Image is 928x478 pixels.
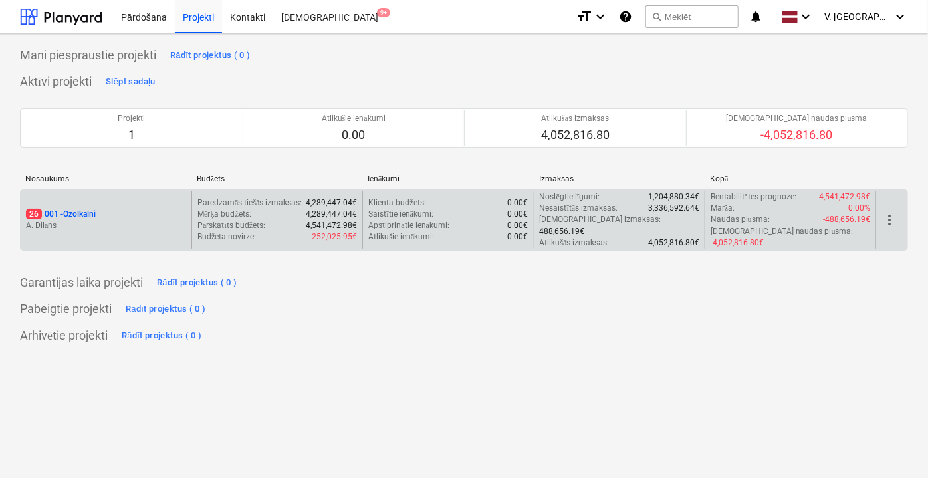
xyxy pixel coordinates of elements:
p: Naudas plūsma : [711,214,770,225]
p: Marža : [711,203,735,214]
i: Zināšanu pamats [619,9,632,25]
div: Rādīt projektus ( 0 ) [122,328,202,344]
p: 0.00€ [508,209,528,220]
p: Noslēgtie līgumi : [540,191,600,203]
p: Mērķa budžets : [197,209,251,220]
div: Nosaukums [25,174,186,183]
p: Rentabilitātes prognoze : [711,191,796,203]
p: [DEMOGRAPHIC_DATA] naudas plūsma : [711,226,854,237]
p: -488,656.19€ [823,214,870,225]
i: keyboard_arrow_down [592,9,608,25]
p: Paredzamās tiešās izmaksas : [197,197,302,209]
span: 26 [26,209,42,219]
div: Slēpt sadaļu [106,74,156,90]
i: keyboard_arrow_down [798,9,814,25]
p: Klienta budžets : [368,197,425,209]
p: 3,336,592.64€ [648,203,699,214]
button: Slēpt sadaļu [102,71,159,92]
button: Rādīt projektus ( 0 ) [118,325,205,346]
div: 26001 -OzolkalniA. Dilāns [26,209,186,231]
p: Mani piespraustie projekti [20,47,156,63]
i: format_size [576,9,592,25]
p: 4,052,816.80 [541,127,610,143]
i: keyboard_arrow_down [892,9,908,25]
span: V. [GEOGRAPHIC_DATA] [824,11,891,22]
p: 1 [118,127,145,143]
p: 0.00€ [508,197,528,209]
p: 488,656.19€ [540,226,585,237]
i: notifications [749,9,762,25]
p: Nesaistītās izmaksas : [540,203,618,214]
p: [DEMOGRAPHIC_DATA] izmaksas : [540,214,661,225]
p: 4,289,447.04€ [306,209,357,220]
p: Budžeta novirze : [197,231,256,243]
button: Rādīt projektus ( 0 ) [154,272,241,293]
div: Kopā [710,174,871,184]
p: Atlikušie ienākumi : [368,231,434,243]
span: 9+ [377,8,390,17]
p: 4,052,816.80€ [648,237,699,249]
p: [DEMOGRAPHIC_DATA] naudas plūsma [727,113,868,124]
p: 1,204,880.34€ [648,191,699,203]
p: 001 - Ozolkalni [26,209,96,220]
span: search [651,11,662,22]
span: more_vert [881,212,897,228]
p: Aktīvi projekti [20,74,92,90]
p: 0.00€ [508,220,528,231]
div: Rādīt projektus ( 0 ) [126,302,206,317]
p: -4,052,816.80 [727,127,868,143]
p: Projekti [118,113,145,124]
p: 0.00€ [508,231,528,243]
p: 0.00 [322,127,386,143]
button: Meklēt [645,5,739,28]
p: 4,289,447.04€ [306,197,357,209]
p: Atlikušie ienākumi [322,113,386,124]
p: Saistītie ienākumi : [368,209,433,220]
p: Apstiprinātie ienākumi : [368,220,449,231]
button: Rādīt projektus ( 0 ) [122,299,209,320]
p: 4,541,472.98€ [306,220,357,231]
p: Pārskatīts budžets : [197,220,265,231]
p: Arhivētie projekti [20,328,108,344]
div: Izmaksas [539,174,700,183]
p: Atlikušās izmaksas [541,113,610,124]
p: 0.00% [848,203,870,214]
p: -4,541,472.98€ [817,191,870,203]
p: -252,025.95€ [310,231,357,243]
div: Budžets [197,174,358,184]
div: Rādīt projektus ( 0 ) [157,275,237,291]
p: A. Dilāns [26,220,186,231]
p: -4,052,816.80€ [711,237,764,249]
p: Atlikušās izmaksas : [540,237,610,249]
p: Pabeigtie projekti [20,301,112,317]
div: Rādīt projektus ( 0 ) [170,48,251,63]
p: Garantijas laika projekti [20,275,143,291]
div: Ienākumi [368,174,528,184]
button: Rādīt projektus ( 0 ) [167,45,254,66]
